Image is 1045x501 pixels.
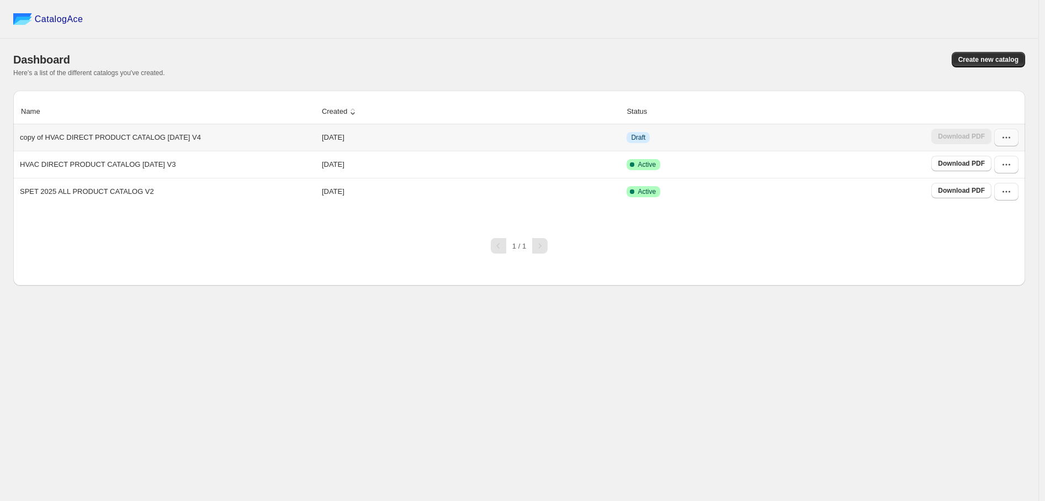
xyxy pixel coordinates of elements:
[631,133,645,142] span: Draft
[938,186,985,195] span: Download PDF
[952,52,1025,67] button: Create new catalog
[625,101,660,122] button: Status
[13,13,32,25] img: catalog ace
[35,14,83,25] span: CatalogAce
[958,55,1019,64] span: Create new catalog
[638,187,656,196] span: Active
[931,183,991,198] a: Download PDF
[319,124,624,151] td: [DATE]
[638,160,656,169] span: Active
[512,242,526,250] span: 1 / 1
[938,159,985,168] span: Download PDF
[320,101,360,122] button: Created
[20,159,176,170] p: HVAC DIRECT PRODUCT CATALOG [DATE] V3
[931,156,991,171] a: Download PDF
[19,101,53,122] button: Name
[319,151,624,178] td: [DATE]
[13,54,70,66] span: Dashboard
[20,186,154,197] p: SPET 2025 ALL PRODUCT CATALOG V2
[20,132,201,143] p: copy of HVAC DIRECT PRODUCT CATALOG [DATE] V4
[13,69,165,77] span: Here's a list of the different catalogs you've created.
[319,178,624,205] td: [DATE]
